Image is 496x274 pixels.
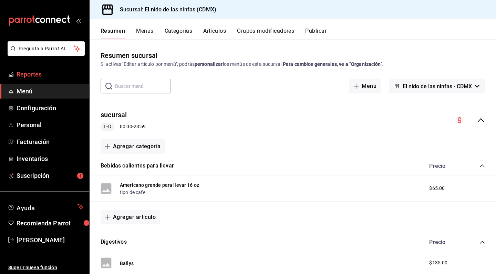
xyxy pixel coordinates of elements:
[101,162,174,170] button: Bebidas calientes para llevar
[17,103,84,113] span: Configuración
[17,87,84,96] span: Menú
[101,28,496,39] div: navigation tabs
[101,238,127,246] button: Digestivos
[422,163,466,169] div: Precio
[479,240,485,245] button: collapse-category-row
[165,28,193,39] button: Categorías
[115,79,171,93] input: Buscar menú
[17,120,84,130] span: Personal
[305,28,327,39] button: Publicar
[403,83,472,90] span: El nido de las ninfas - CDMX
[422,239,466,245] div: Precio
[17,154,84,163] span: Inventarios
[389,79,485,93] button: El nido de las ninfas - CDMX
[76,18,81,23] button: open_drawer_menu
[101,123,114,130] span: L-D
[203,28,226,39] button: Artículos
[101,110,127,120] button: sucursal
[136,28,153,39] button: Menús
[120,189,145,196] button: tipo de cafe
[429,185,445,192] span: $65.00
[90,104,496,136] div: collapse-menu-row
[101,50,157,61] div: Resumen sucursal
[17,171,84,180] span: Suscripción
[101,210,160,224] button: Agregar artículo
[17,235,84,245] span: [PERSON_NAME]
[19,45,74,52] span: Pregunta a Parrot AI
[101,28,125,39] button: Resumen
[237,28,294,39] button: Grupos modificadores
[17,219,84,228] span: Recomienda Parrot
[114,6,216,14] h3: Sucursal: El nido de las ninfas (CDMX)
[120,260,134,267] button: Bailys
[479,163,485,169] button: collapse-category-row
[17,70,84,79] span: Reportes
[429,259,447,266] span: $135.00
[349,79,381,93] button: Menú
[195,61,223,67] strong: personalizar
[8,41,85,56] button: Pregunta a Parrot AI
[17,203,75,211] span: Ayuda
[8,264,84,271] span: Sugerir nueva función
[101,61,485,68] div: Si activas ‘Editar artículo por menú’, podrás los menús de esta sucursal.
[5,50,85,57] a: Pregunta a Parrot AI
[283,61,384,67] strong: Para cambios generales, ve a “Organización”.
[101,123,146,131] div: 00:00 - 23:59
[101,139,165,154] button: Agregar categoría
[120,182,199,189] button: Americano grande para llevar 16 oz
[17,137,84,146] span: Facturación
